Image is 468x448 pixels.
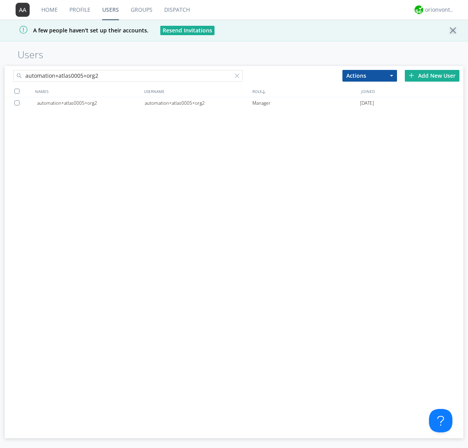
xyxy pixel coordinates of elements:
a: automation+atlas0005+org2automation+atlas0005+org2Manager[DATE] [5,97,463,109]
iframe: Toggle Customer Support [429,409,452,432]
span: A few people haven't set up their accounts. [6,27,149,34]
button: Resend Invitations [160,26,214,35]
input: Search users [13,70,243,82]
img: 29d36aed6fa347d5a1537e7736e6aa13 [415,5,423,14]
div: Manager [252,97,360,109]
div: automation+atlas0005+org2 [145,97,252,109]
img: plus.svg [409,73,414,78]
div: ROLE [250,86,359,97]
div: NAMES [33,86,142,97]
img: 373638.png [16,3,30,17]
div: automation+atlas0005+org2 [37,97,145,109]
div: USERNAME [142,86,251,97]
div: orionvontas+atlas+automation+org2 [425,6,454,14]
div: Add New User [405,70,459,82]
button: Actions [342,70,397,82]
div: JOINED [359,86,468,97]
span: [DATE] [360,97,374,109]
